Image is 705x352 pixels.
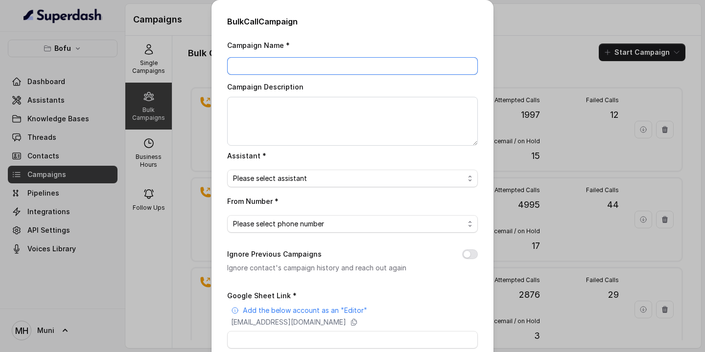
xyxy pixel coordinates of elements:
p: Add the below account as an "Editor" [243,306,367,315]
label: Google Sheet Link * [227,291,297,300]
label: Campaign Name * [227,41,290,49]
label: From Number * [227,197,279,205]
span: Please select assistant [233,173,464,184]
button: Please select phone number [227,215,478,233]
label: Campaign Description [227,83,304,91]
p: Ignore contact's campaign history and reach out again [227,262,446,274]
label: Assistant * [227,152,266,160]
h2: Bulk Call Campaign [227,16,478,27]
label: Ignore Previous Campaigns [227,248,322,260]
p: [EMAIL_ADDRESS][DOMAIN_NAME] [231,317,346,327]
button: Please select assistant [227,170,478,187]
span: Please select phone number [233,218,464,230]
